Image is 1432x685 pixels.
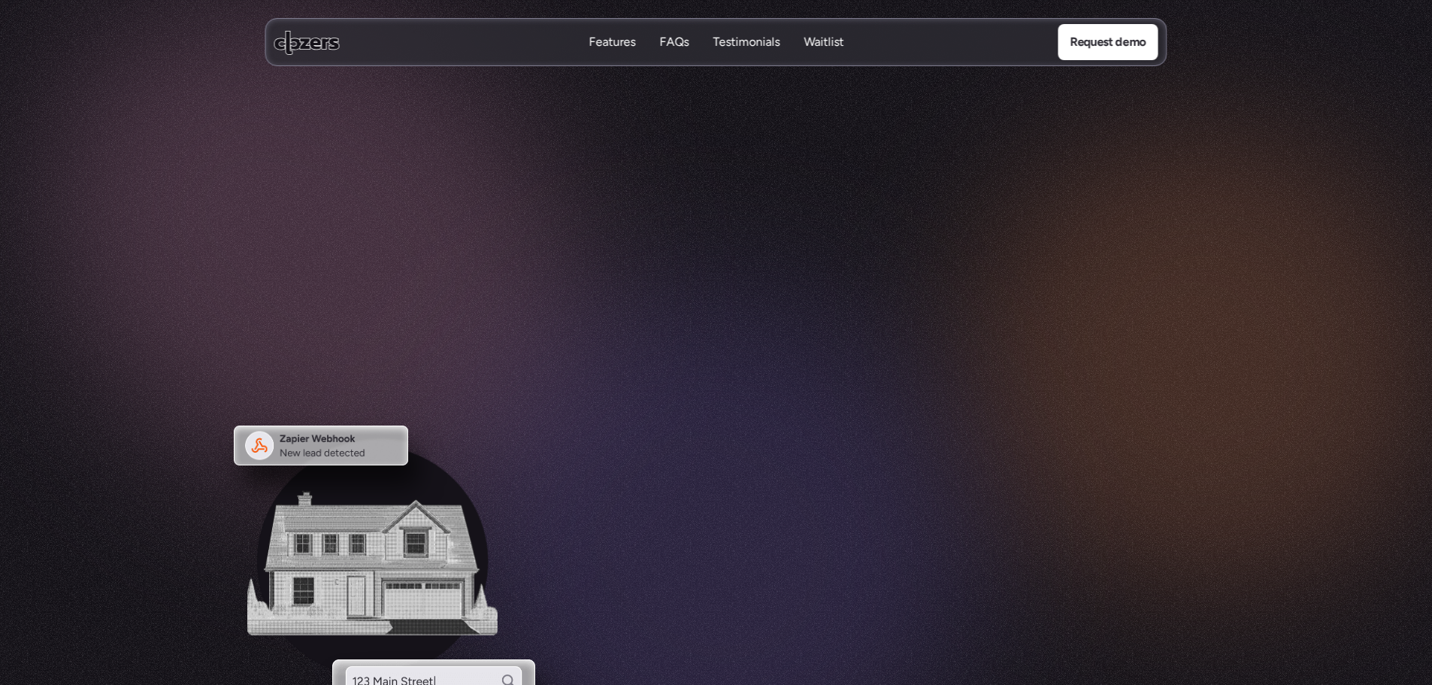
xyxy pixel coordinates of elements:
[804,50,843,67] p: Waitlist
[727,246,742,283] span: g
[749,246,758,283] span: f
[589,34,635,51] a: FeaturesFeatures
[931,246,943,283] span: s
[472,238,489,275] span: A
[659,34,689,51] a: FAQsFAQs
[580,246,593,283] span: a
[489,238,496,275] span: I
[593,246,605,283] span: k
[910,246,916,283] span: l
[659,50,689,67] p: FAQs
[773,246,787,283] span: n
[606,246,620,283] span: e
[867,246,876,283] span: f
[752,302,813,322] p: Book demo
[589,50,635,67] p: Features
[901,246,910,283] span: t
[513,238,528,275] span: h
[512,120,920,232] h1: Meet Your Comping Co-pilot
[1058,24,1158,60] a: Request demo
[503,238,513,275] span: t
[758,246,772,283] span: u
[943,246,955,283] span: s
[892,246,900,283] span: r
[876,246,892,283] span: o
[713,50,780,67] p: Testimonials
[713,34,780,50] p: Testimonials
[620,246,632,283] span: s
[528,239,540,276] span: a
[916,246,930,283] span: e
[843,246,857,283] span: e
[653,246,668,283] span: o
[712,246,726,283] span: n
[691,246,706,283] span: p
[659,34,689,50] p: FAQs
[793,246,806,283] span: a
[858,246,867,283] span: f
[628,302,695,322] p: Watch video
[807,246,821,283] span: n
[804,34,843,50] p: Waitlist
[639,246,652,283] span: c
[713,34,780,51] a: TestimonialsTestimonials
[557,244,580,280] span: m
[589,34,635,50] p: Features
[707,246,712,283] span: i
[668,246,691,283] span: m
[540,241,550,277] span: t
[722,293,844,329] a: Book demo
[804,34,843,51] a: WaitlistWaitlist
[821,246,836,283] span: d
[1070,32,1146,52] p: Request demo
[955,246,960,283] span: .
